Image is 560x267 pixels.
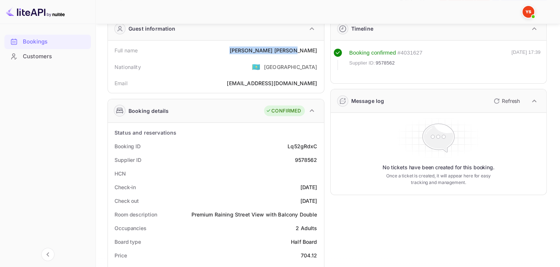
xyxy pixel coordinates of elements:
[295,156,317,164] div: 9578562
[291,238,317,246] div: Half Board
[296,224,317,232] div: 2 Adults
[115,183,136,191] div: Check-in
[115,197,139,205] div: Check out
[115,129,176,136] div: Status and reservations
[4,35,91,49] div: Bookings
[4,49,91,64] div: Customers
[115,252,127,259] div: Price
[115,63,141,71] div: Nationality
[383,164,494,171] p: No tickets have been created for this booking.
[349,49,396,57] div: Booking confirmed
[115,79,127,87] div: Email
[115,238,141,246] div: Board type
[227,79,317,87] div: [EMAIL_ADDRESS][DOMAIN_NAME]
[511,49,540,70] div: [DATE] 17:39
[301,252,317,259] div: 704.12
[397,49,422,57] div: # 4031627
[349,59,375,67] span: Supplier ID:
[115,142,141,150] div: Booking ID
[351,25,373,32] div: Timeline
[229,46,317,54] div: [PERSON_NAME] [PERSON_NAME]
[115,211,157,218] div: Room description
[23,52,87,61] div: Customers
[300,197,317,205] div: [DATE]
[502,97,520,105] p: Refresh
[522,6,534,18] img: Yandex Support
[23,38,87,46] div: Bookings
[300,183,317,191] div: [DATE]
[115,224,147,232] div: Occupancies
[381,173,496,186] p: Once a ticket is created, it will appear here for easy tracking and management.
[191,211,317,218] div: Premium Raining Street View with Balcony Double
[128,25,176,32] div: Guest information
[6,6,65,18] img: LiteAPI logo
[115,170,126,177] div: HCN
[266,107,301,115] div: CONFIRMED
[252,60,260,73] span: United States
[41,248,54,261] button: Collapse navigation
[115,46,138,54] div: Full name
[4,35,91,48] a: Bookings
[264,63,317,71] div: [GEOGRAPHIC_DATA]
[4,49,91,63] a: Customers
[351,97,384,105] div: Message log
[376,59,395,67] span: 9578562
[489,95,523,107] button: Refresh
[115,156,141,164] div: Supplier ID
[288,142,317,150] div: Lq52gRdxC
[128,107,169,115] div: Booking details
